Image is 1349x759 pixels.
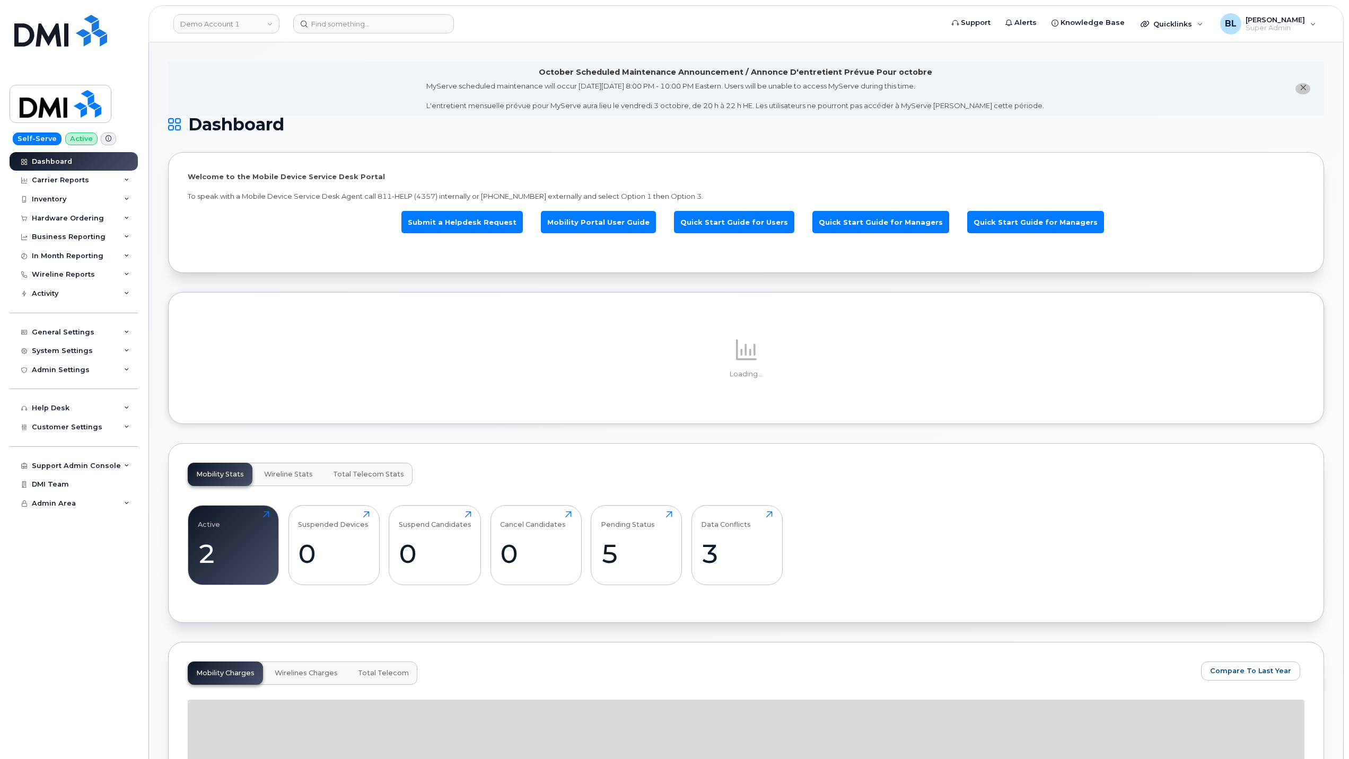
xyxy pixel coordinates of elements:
div: 0 [298,538,370,569]
div: MyServe scheduled maintenance will occur [DATE][DATE] 8:00 PM - 10:00 PM Eastern. Users will be u... [426,81,1044,111]
div: Suspend Candidates [399,511,471,528]
a: Mobility Portal User Guide [541,211,656,234]
div: 3 [701,538,773,569]
a: Suspended Devices0 [298,511,370,579]
a: Active2 [198,511,269,579]
div: Data Conflicts [701,511,751,528]
button: close notification [1295,83,1310,94]
p: To speak with a Mobile Device Service Desk Agent call 811-HELP (4357) internally or [PHONE_NUMBER... [188,191,1304,201]
a: Quick Start Guide for Managers [812,211,949,234]
div: October Scheduled Maintenance Announcement / Annonce D'entretient Prévue Pour octobre [539,67,932,78]
div: Suspended Devices [298,511,369,528]
span: Total Telecom [358,669,409,677]
span: Wirelines Charges [275,669,338,677]
a: Quick Start Guide for Managers [967,211,1104,234]
span: Compare To Last Year [1210,666,1291,676]
p: Welcome to the Mobile Device Service Desk Portal [188,172,1304,182]
a: Suspend Candidates0 [399,511,471,579]
div: 5 [601,538,672,569]
div: Cancel Candidates [500,511,566,528]
div: 2 [198,538,269,569]
a: Pending Status5 [601,511,672,579]
p: Loading... [188,369,1304,379]
div: Pending Status [601,511,655,528]
button: Compare To Last Year [1201,661,1300,681]
a: Submit a Helpdesk Request [401,211,523,234]
div: 0 [399,538,471,569]
a: Quick Start Guide for Users [674,211,794,234]
div: 0 [500,538,572,569]
a: Cancel Candidates0 [500,511,572,579]
span: Wireline Stats [264,470,313,479]
div: Active [198,511,220,528]
span: Dashboard [188,117,284,133]
a: Data Conflicts3 [701,511,773,579]
span: Total Telecom Stats [333,470,404,479]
